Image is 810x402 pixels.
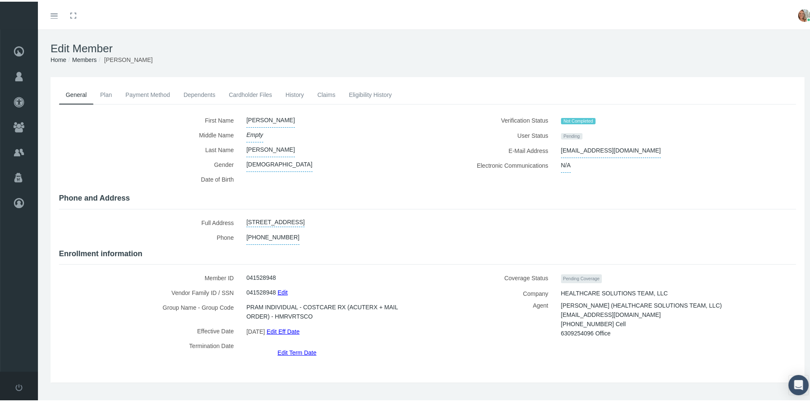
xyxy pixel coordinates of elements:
a: History [279,84,311,102]
label: Full Address [59,214,240,228]
label: Last Name [59,141,240,155]
a: Plan [94,84,119,102]
h1: Edit Member [51,40,805,54]
label: First Name [59,111,240,126]
a: Eligibility History [342,84,398,102]
h4: Phone and Address [59,192,796,201]
a: Edit [278,284,288,297]
label: Electronic Communications [434,156,555,171]
label: Verification Status [434,111,555,126]
span: N/A [561,156,571,171]
a: [STREET_ADDRESS] [246,214,305,225]
a: Payment Method [119,84,177,102]
span: [DEMOGRAPHIC_DATA] [246,155,313,170]
span: HEALTHCARE SOLUTIONS TEAM, LLC [561,284,668,299]
h4: Enrollment information [59,248,796,257]
label: Agent [434,299,555,333]
span: 041528948 [246,284,276,298]
span: [PHONE_NUMBER] Cell [561,316,626,329]
span: [PERSON_NAME] [246,111,295,126]
span: 6309254096 Office [561,325,611,338]
span: PRAM INDIVIDUAL - COSTCARE RX (ACUTERX + MAIL ORDER) - HMRVRTSCO [246,298,415,322]
a: Edit Term Date [278,345,316,357]
label: User Status [434,126,555,142]
span: [DATE] [246,324,265,336]
label: Vendor Family ID / SSN [59,284,240,298]
span: [PERSON_NAME] [104,55,152,62]
a: Dependents [177,84,222,102]
label: Effective Date [59,322,240,337]
a: Cardholder Files [222,84,279,102]
label: Company [434,284,555,299]
label: Phone [59,228,240,243]
a: Members [72,55,96,62]
label: E-Mail Address [434,142,555,156]
span: 041528948 [246,269,276,283]
span: [PERSON_NAME] (HEALTHCARE SOLUTIONS TEAM, LLC) [561,297,722,310]
div: Open Intercom Messenger [789,373,809,394]
span: Pending [561,131,583,138]
a: General [59,84,94,103]
label: Member ID [59,269,240,284]
a: Claims [310,84,342,102]
a: Edit Eff Date [267,324,299,336]
span: Empty [246,126,263,141]
span: Pending Coverage [561,273,602,281]
label: Date of Birth [59,170,240,188]
label: Coverage Status [434,269,555,284]
label: Gender [59,155,240,170]
label: Termination Date [59,337,240,355]
span: [EMAIL_ADDRESS][DOMAIN_NAME] [561,142,661,156]
label: Middle Name [59,126,240,141]
span: Not Completed [561,116,596,123]
span: [PHONE_NUMBER] [246,228,299,243]
a: Home [51,55,66,62]
span: [EMAIL_ADDRESS][DOMAIN_NAME] [561,307,661,319]
span: [PERSON_NAME] [246,141,295,155]
label: Group Name - Group Code [59,298,240,322]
